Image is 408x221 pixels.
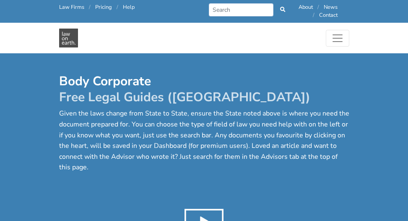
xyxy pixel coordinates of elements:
[326,30,349,47] button: Toggle navigation
[117,3,118,11] span: /
[317,3,319,11] span: /
[59,108,349,173] p: Given the laws change from State to State, ensure the State noted above is where you need the doc...
[89,3,91,11] span: /
[95,3,112,11] a: Pricing
[59,74,349,105] h1: Body Corporate
[299,3,313,11] a: About
[319,11,338,19] a: Contact
[324,3,338,11] a: News
[123,3,135,11] a: Help
[59,3,84,11] a: Law Firms
[59,89,310,106] span: Free Legal Guides ([GEOGRAPHIC_DATA])
[59,29,78,47] img: Body Corporate - Free Legal Guides in - Free Legal Resources & Documents
[313,11,314,19] span: /
[209,3,274,16] input: Search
